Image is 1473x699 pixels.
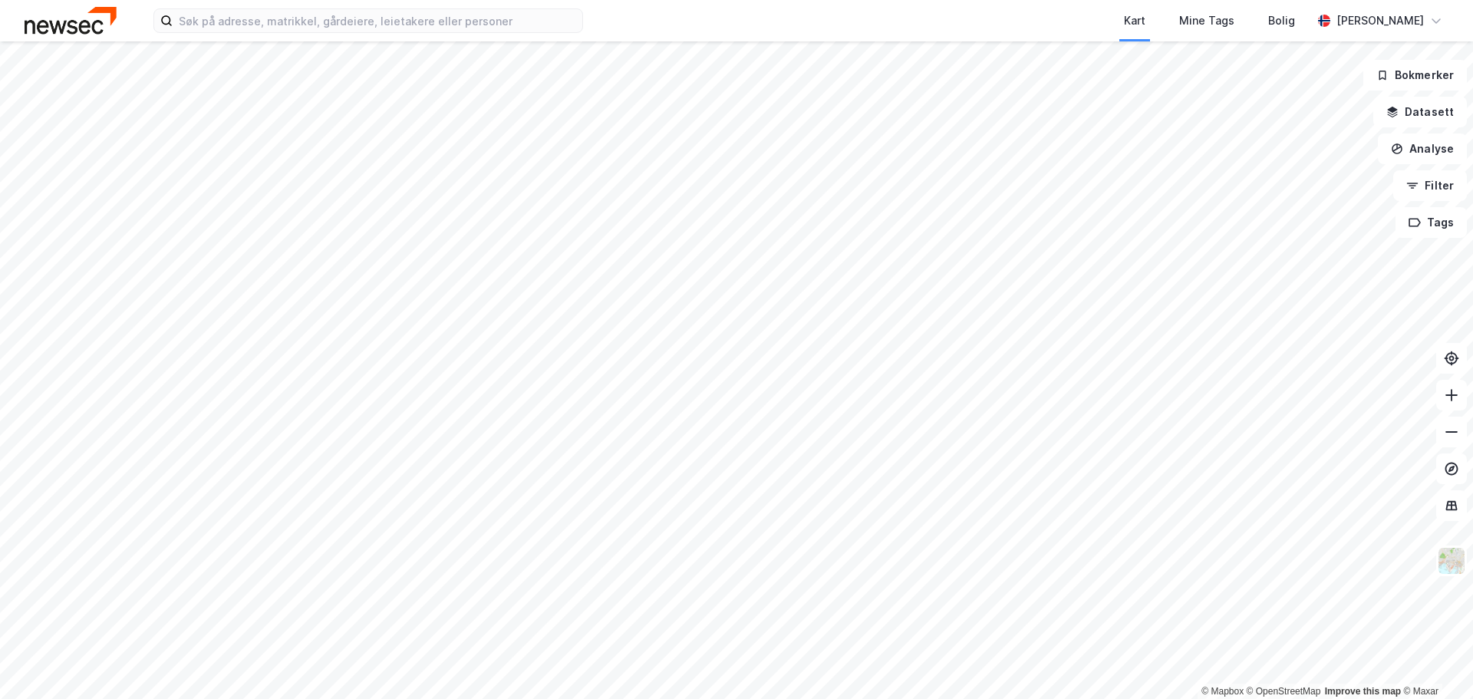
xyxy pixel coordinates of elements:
[1378,134,1467,164] button: Analyse
[1124,12,1145,30] div: Kart
[1396,207,1467,238] button: Tags
[1373,97,1467,127] button: Datasett
[1336,12,1424,30] div: [PERSON_NAME]
[1325,686,1401,697] a: Improve this map
[1179,12,1234,30] div: Mine Tags
[1437,546,1466,575] img: Z
[1201,686,1244,697] a: Mapbox
[173,9,582,32] input: Søk på adresse, matrikkel, gårdeiere, leietakere eller personer
[1247,686,1321,697] a: OpenStreetMap
[1363,60,1467,91] button: Bokmerker
[1396,625,1473,699] iframe: Chat Widget
[1268,12,1295,30] div: Bolig
[25,7,117,34] img: newsec-logo.f6e21ccffca1b3a03d2d.png
[1393,170,1467,201] button: Filter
